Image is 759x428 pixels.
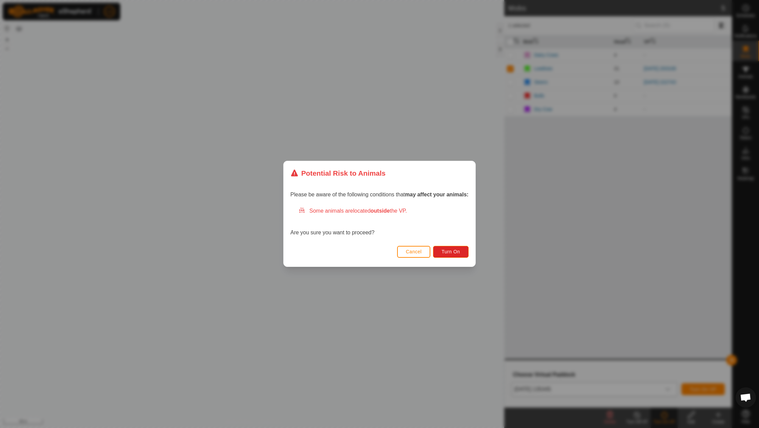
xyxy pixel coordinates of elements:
strong: may affect your animals: [405,192,469,198]
span: located the VP. [353,208,407,214]
div: Potential Risk to Animals [290,168,386,178]
button: Cancel [397,246,431,258]
span: Cancel [406,249,422,255]
div: Some animals are [299,207,469,215]
strong: outside [371,208,390,214]
span: Turn On [442,249,460,255]
span: Please be aware of the following conditions that [290,192,469,198]
div: Open chat [736,387,756,408]
div: Are you sure you want to proceed? [290,207,469,237]
button: Turn On [433,246,469,258]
